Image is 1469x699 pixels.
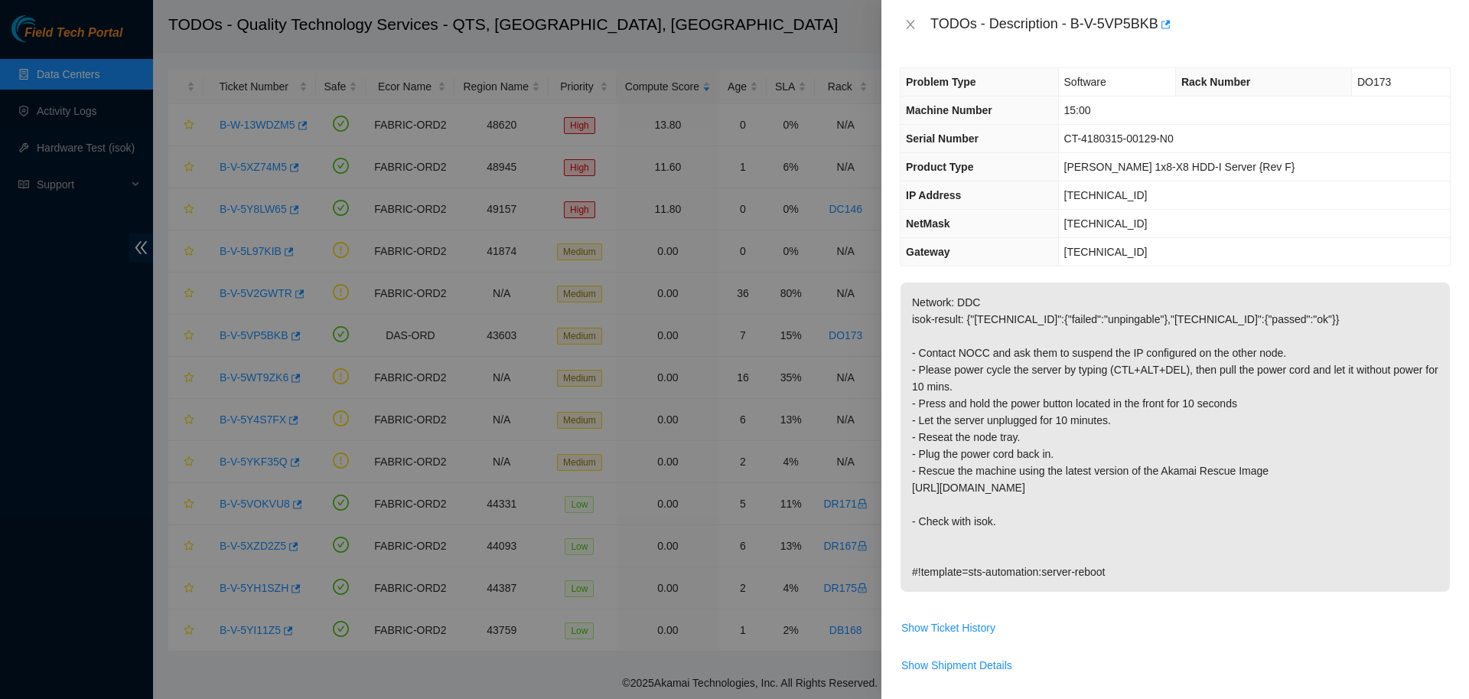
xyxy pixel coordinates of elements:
span: 15:00 [1064,104,1091,116]
span: close [904,18,917,31]
button: Show Shipment Details [901,653,1013,678]
button: Close [900,18,921,32]
span: Rack Number [1181,76,1250,88]
span: Software [1064,76,1106,88]
span: DO173 [1357,76,1391,88]
p: Network: DDC isok-result: {"[TECHNICAL_ID]":{"failed":"unpingable"},"[TECHNICAL_ID]":{"passed":"o... [901,283,1450,592]
span: Show Shipment Details [901,657,1012,674]
span: Problem Type [906,76,976,88]
span: Gateway [906,246,950,258]
span: IP Address [906,189,961,201]
span: [TECHNICAL_ID] [1064,246,1148,258]
span: Product Type [906,161,973,173]
span: CT-4180315-00129-N0 [1064,132,1174,145]
span: Show Ticket History [901,619,995,636]
button: Show Ticket History [901,616,996,640]
span: NetMask [906,217,950,230]
span: Serial Number [906,132,979,145]
span: [TECHNICAL_ID] [1064,217,1148,230]
div: TODOs - Description - B-V-5VP5BKB [930,12,1451,37]
span: [PERSON_NAME] 1x8-X8 HDD-I Server {Rev F} [1064,161,1295,173]
span: Machine Number [906,104,992,116]
span: [TECHNICAL_ID] [1064,189,1148,201]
